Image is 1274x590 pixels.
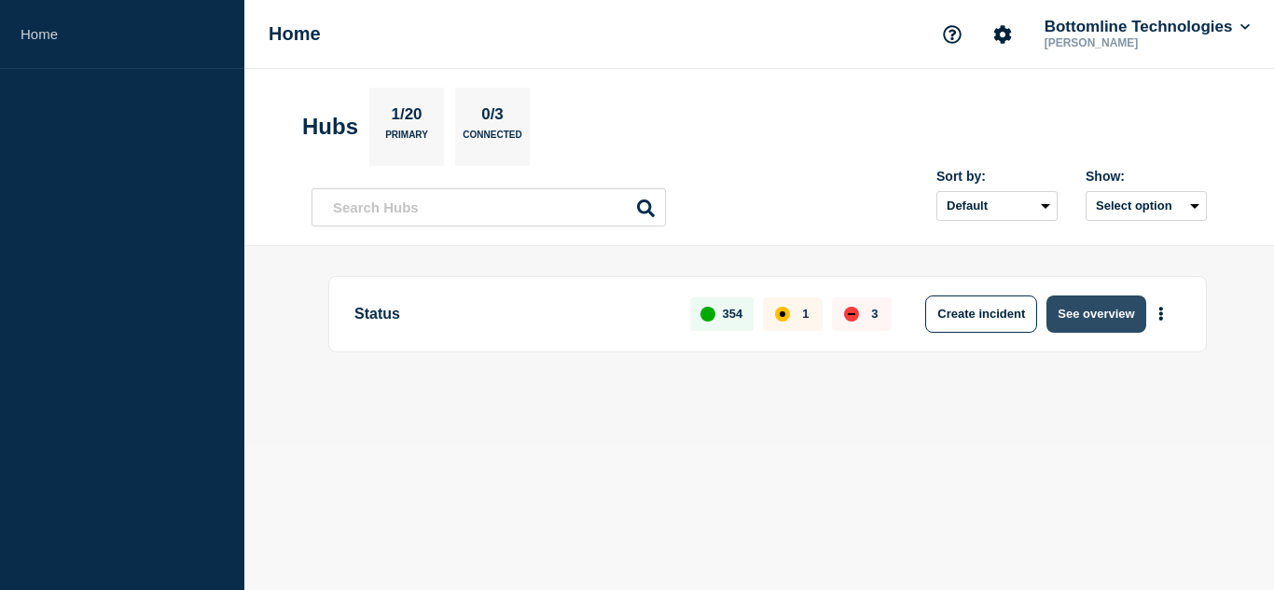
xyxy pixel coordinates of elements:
[1046,295,1145,333] button: See overview
[1041,36,1235,49] p: [PERSON_NAME]
[936,169,1058,184] div: Sort by:
[1149,296,1173,331] button: More actions
[463,130,521,149] p: Connected
[1086,169,1207,184] div: Show:
[933,15,972,54] button: Support
[700,307,715,322] div: up
[775,307,790,322] div: affected
[312,188,666,226] input: Search Hubs
[1086,191,1207,221] button: Select option
[925,295,1037,333] button: Create incident
[384,105,429,130] p: 1/20
[354,295,669,333] p: Status
[1041,18,1253,36] button: Bottomline Technologies
[802,307,809,321] p: 1
[983,15,1022,54] button: Account settings
[302,114,358,140] h2: Hubs
[269,23,321,45] h1: Home
[475,105,511,130] p: 0/3
[844,307,859,322] div: down
[723,307,743,321] p: 354
[385,130,428,149] p: Primary
[936,191,1058,221] select: Sort by
[871,307,878,321] p: 3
